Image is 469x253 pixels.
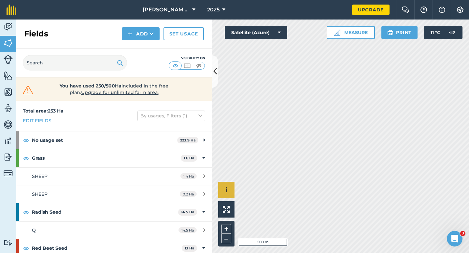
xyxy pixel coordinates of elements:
img: svg+xml;base64,PD94bWwgdmVyc2lvbj0iMS4wIiBlbmNvZGluZz0idXRmLTgiPz4KPCEtLSBHZW5lcmF0b3I6IEFkb2JlIE... [4,103,13,113]
span: [PERSON_NAME] Farming Partnership [143,6,190,14]
span: SHEEP [32,173,48,179]
span: SHEEP [32,191,48,197]
a: You have used 250/500Haincluded in the free plan.Upgrade for unlimited farm area. [21,83,206,96]
img: svg+xml;base64,PHN2ZyB4bWxucz0iaHR0cDovL3d3dy53My5vcmcvMjAwMC9zdmciIHdpZHRoPSIxOCIgaGVpZ2h0PSIyNC... [23,136,29,144]
img: svg+xml;base64,PHN2ZyB4bWxucz0iaHR0cDovL3d3dy53My5vcmcvMjAwMC9zdmciIHdpZHRoPSIxNyIgaGVpZ2h0PSIxNy... [439,6,445,14]
div: Visibility: On [169,56,205,61]
img: svg+xml;base64,PHN2ZyB4bWxucz0iaHR0cDovL3d3dy53My5vcmcvMjAwMC9zdmciIHdpZHRoPSI1NiIgaGVpZ2h0PSI2MC... [4,71,13,81]
strong: Total area : 253 Ha [23,108,64,114]
img: svg+xml;base64,PD94bWwgdmVyc2lvbj0iMS4wIiBlbmNvZGluZz0idXRmLTgiPz4KPCEtLSBHZW5lcmF0b3I6IEFkb2JlIE... [446,26,459,39]
span: 11 ° C [431,26,440,39]
img: Ruler icon [334,29,340,36]
img: svg+xml;base64,PHN2ZyB4bWxucz0iaHR0cDovL3d3dy53My5vcmcvMjAwMC9zdmciIHdpZHRoPSIzMiIgaGVpZ2h0PSIzMC... [21,85,35,95]
button: Add [122,27,160,40]
span: Q [32,227,36,233]
input: Search [23,55,127,71]
img: svg+xml;base64,PHN2ZyB4bWxucz0iaHR0cDovL3d3dy53My5vcmcvMjAwMC9zdmciIHdpZHRoPSI1MCIgaGVpZ2h0PSI0MC... [171,62,179,69]
strong: 14.5 Ha [181,210,194,214]
img: fieldmargin Logo [7,5,16,15]
strong: 223.9 Ha [180,138,196,142]
img: svg+xml;base64,PD94bWwgdmVyc2lvbj0iMS4wIiBlbmNvZGluZz0idXRmLTgiPz4KPCEtLSBHZW5lcmF0b3I6IEFkb2JlIE... [4,55,13,64]
button: – [221,234,231,243]
a: Q14.5 Ha [16,221,212,239]
img: Two speech bubbles overlapping with the left bubble in the forefront [402,7,409,13]
button: + [221,224,231,234]
button: Print [381,26,418,39]
span: 14.5 Ha [178,227,197,233]
a: SHEEP1.4 Ha [16,167,212,185]
img: svg+xml;base64,PHN2ZyB4bWxucz0iaHR0cDovL3d3dy53My5vcmcvMjAwMC9zdmciIHdpZHRoPSIxOSIgaGVpZ2h0PSIyNC... [387,29,393,36]
img: svg+xml;base64,PD94bWwgdmVyc2lvbj0iMS4wIiBlbmNvZGluZz0idXRmLTgiPz4KPCEtLSBHZW5lcmF0b3I6IEFkb2JlIE... [4,120,13,129]
img: A cog icon [456,7,464,13]
strong: Radish Seed [32,203,178,221]
img: svg+xml;base64,PD94bWwgdmVyc2lvbj0iMS4wIiBlbmNvZGluZz0idXRmLTgiPz4KPCEtLSBHZW5lcmF0b3I6IEFkb2JlIE... [4,136,13,146]
h2: Fields [24,29,48,39]
span: i [225,186,227,194]
a: Upgrade [352,5,390,15]
a: Edit fields [23,117,51,124]
div: No usage set223.9 Ha [16,131,212,149]
span: 3 [460,231,465,236]
iframe: Intercom live chat [447,231,462,246]
span: 1.4 Ha [180,173,197,179]
span: Upgrade for unlimited farm area. [81,89,159,95]
div: Grass1.6 Ha [16,149,212,167]
span: included in the free plan . [45,83,183,96]
img: svg+xml;base64,PHN2ZyB4bWxucz0iaHR0cDovL3d3dy53My5vcmcvMjAwMC9zdmciIHdpZHRoPSIxOCIgaGVpZ2h0PSIyNC... [23,154,29,162]
button: Satellite (Azure) [225,26,287,39]
img: svg+xml;base64,PHN2ZyB4bWxucz0iaHR0cDovL3d3dy53My5vcmcvMjAwMC9zdmciIHdpZHRoPSIxNCIgaGVpZ2h0PSIyNC... [128,30,132,38]
button: Measure [327,26,375,39]
button: By usages, Filters (1) [137,111,205,121]
span: 2025 [207,6,220,14]
img: svg+xml;base64,PD94bWwgdmVyc2lvbj0iMS4wIiBlbmNvZGluZz0idXRmLTgiPz4KPCEtLSBHZW5lcmF0b3I6IEFkb2JlIE... [4,152,13,162]
a: Set usage [163,27,204,40]
a: SHEEP0.2 Ha [16,185,212,203]
img: svg+xml;base64,PD94bWwgdmVyc2lvbj0iMS4wIiBlbmNvZGluZz0idXRmLTgiPz4KPCEtLSBHZW5lcmF0b3I6IEFkb2JlIE... [4,169,13,178]
div: Radish Seed14.5 Ha [16,203,212,221]
img: svg+xml;base64,PHN2ZyB4bWxucz0iaHR0cDovL3d3dy53My5vcmcvMjAwMC9zdmciIHdpZHRoPSI1MCIgaGVpZ2h0PSI0MC... [195,62,203,69]
img: Four arrows, one pointing top left, one top right, one bottom right and the last bottom left [223,206,230,213]
img: svg+xml;base64,PD94bWwgdmVyc2lvbj0iMS4wIiBlbmNvZGluZz0idXRmLTgiPz4KPCEtLSBHZW5lcmF0b3I6IEFkb2JlIE... [4,22,13,32]
button: i [218,182,234,198]
img: svg+xml;base64,PHN2ZyB4bWxucz0iaHR0cDovL3d3dy53My5vcmcvMjAwMC9zdmciIHdpZHRoPSI1NiIgaGVpZ2h0PSI2MC... [4,87,13,97]
strong: 13 Ha [185,246,194,250]
strong: 1.6 Ha [184,156,194,160]
img: svg+xml;base64,PHN2ZyB4bWxucz0iaHR0cDovL3d3dy53My5vcmcvMjAwMC9zdmciIHdpZHRoPSI1NiIgaGVpZ2h0PSI2MC... [4,38,13,48]
img: svg+xml;base64,PHN2ZyB4bWxucz0iaHR0cDovL3d3dy53My5vcmcvMjAwMC9zdmciIHdpZHRoPSI1MCIgaGVpZ2h0PSI0MC... [183,62,191,69]
strong: Grass [32,149,181,167]
img: svg+xml;base64,PD94bWwgdmVyc2lvbj0iMS4wIiBlbmNvZGluZz0idXRmLTgiPz4KPCEtLSBHZW5lcmF0b3I6IEFkb2JlIE... [4,240,13,246]
strong: No usage set [32,131,177,149]
img: svg+xml;base64,PHN2ZyB4bWxucz0iaHR0cDovL3d3dy53My5vcmcvMjAwMC9zdmciIHdpZHRoPSIxOSIgaGVpZ2h0PSIyNC... [117,59,123,67]
img: A question mark icon [420,7,428,13]
span: 0.2 Ha [180,191,197,197]
img: svg+xml;base64,PHN2ZyB4bWxucz0iaHR0cDovL3d3dy53My5vcmcvMjAwMC9zdmciIHdpZHRoPSIxOCIgaGVpZ2h0PSIyNC... [23,208,29,216]
strong: You have used 250/500Ha [60,83,121,89]
button: 11 °C [424,26,462,39]
img: svg+xml;base64,PHN2ZyB4bWxucz0iaHR0cDovL3d3dy53My5vcmcvMjAwMC9zdmciIHdpZHRoPSIxOCIgaGVpZ2h0PSIyNC... [23,244,29,252]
